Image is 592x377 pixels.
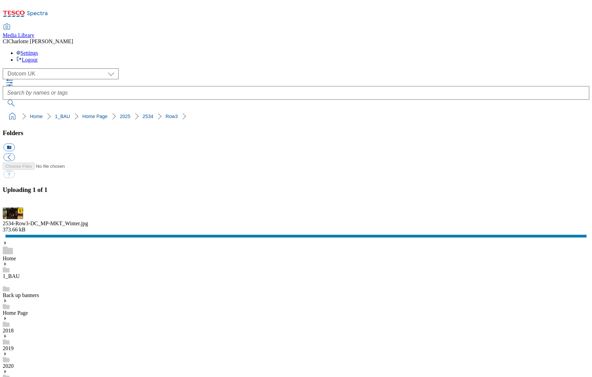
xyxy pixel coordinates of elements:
[3,292,39,298] a: Back up banners
[143,114,153,119] a: 2534
[3,328,14,333] a: 2018
[3,38,8,44] span: CI
[16,57,37,63] a: Logout
[8,38,73,44] span: Charlotte [PERSON_NAME]
[3,32,34,38] span: Media Library
[3,86,589,100] input: Search by names or tags
[3,273,20,279] a: 1_BAU
[3,24,34,38] a: Media Library
[166,114,178,119] a: Row3
[3,208,23,219] img: preview
[3,363,14,369] a: 2020
[3,310,28,316] a: Home Page
[3,110,589,123] nav: breadcrumb
[3,186,589,194] h3: Uploading 1 of 1
[82,114,108,119] a: Home Page
[3,345,14,351] a: 2019
[30,114,43,119] a: Home
[120,114,130,119] a: 2025
[3,227,589,233] div: 373.66 kB
[3,256,16,261] a: Home
[16,50,38,56] a: Settings
[55,114,70,119] a: 1_BAU
[7,111,18,122] a: home
[3,220,589,227] div: 2534-Row3-DC_MP-MKT_Winter.jpg
[3,129,589,137] h3: Folders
